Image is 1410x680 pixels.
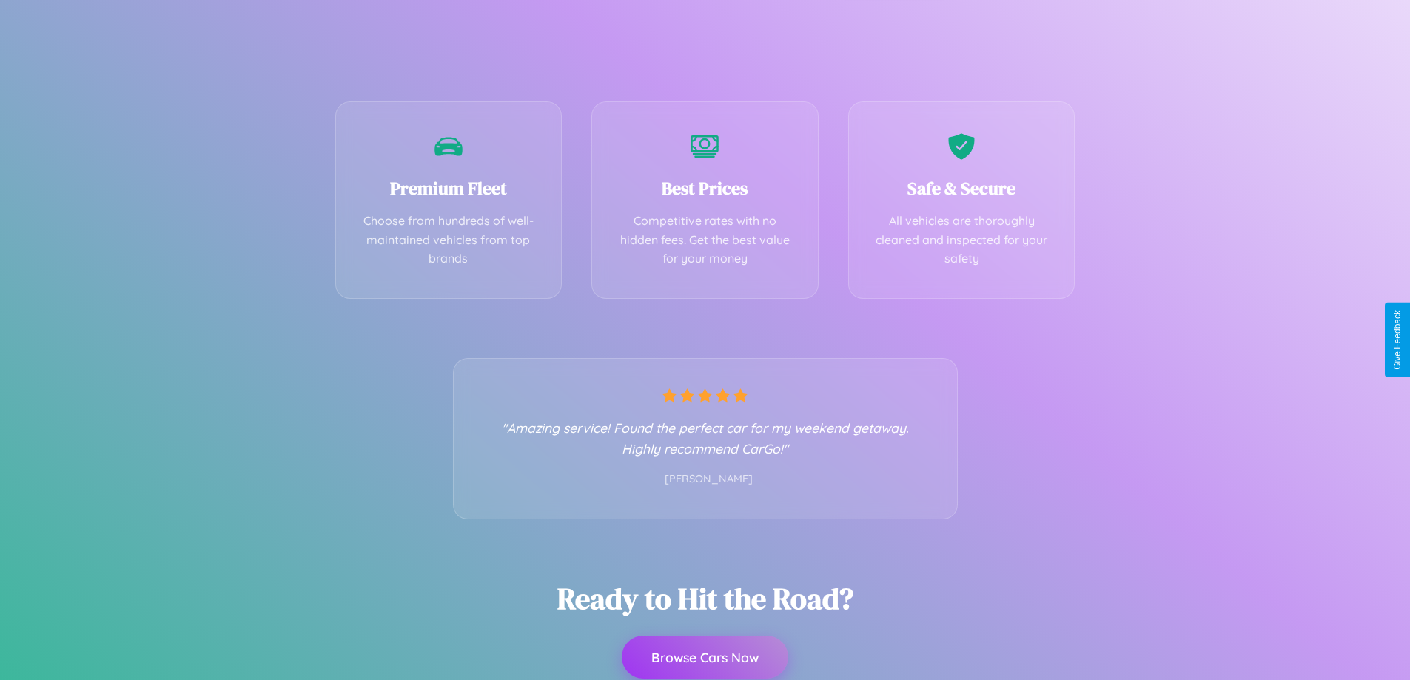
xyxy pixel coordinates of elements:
p: - [PERSON_NAME] [483,470,927,489]
h3: Safe & Secure [871,176,1053,201]
h2: Ready to Hit the Road? [557,579,853,619]
button: Browse Cars Now [622,636,788,679]
p: "Amazing service! Found the perfect car for my weekend getaway. Highly recommend CarGo!" [483,417,927,459]
p: All vehicles are thoroughly cleaned and inspected for your safety [871,212,1053,269]
h3: Best Prices [614,176,796,201]
p: Competitive rates with no hidden fees. Get the best value for your money [614,212,796,269]
p: Choose from hundreds of well-maintained vehicles from top brands [358,212,540,269]
h3: Premium Fleet [358,176,540,201]
div: Give Feedback [1392,310,1403,370]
